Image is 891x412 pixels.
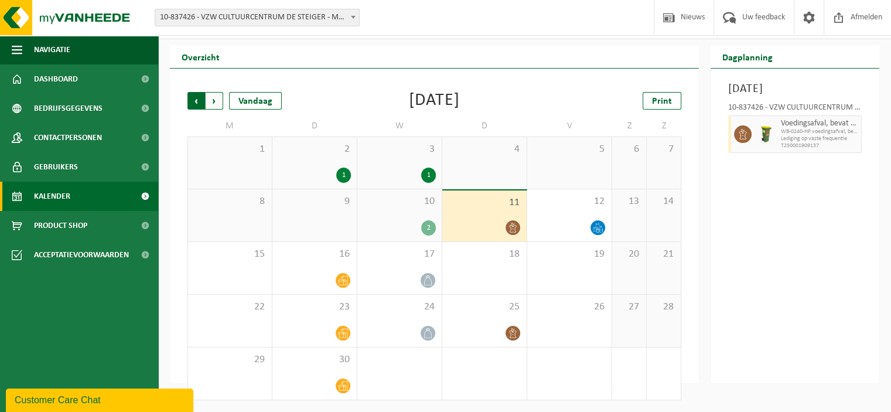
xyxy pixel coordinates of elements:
span: 10 [363,195,436,208]
span: 1 [194,143,266,156]
span: 24 [363,301,436,314]
span: 25 [448,301,521,314]
span: 6 [618,143,640,156]
span: Vorige [187,92,205,110]
span: 11 [448,196,521,209]
span: Gebruikers [34,152,78,182]
span: 9 [278,195,351,208]
td: D [272,115,357,137]
span: Kalender [34,182,70,211]
div: [DATE] [409,92,460,110]
div: Vandaag [229,92,282,110]
span: 21 [653,248,675,261]
img: WB-0060-HPE-GN-50 [757,125,775,143]
span: 3 [363,143,436,156]
span: 23 [278,301,351,314]
span: 27 [618,301,640,314]
span: 13 [618,195,640,208]
td: Z [612,115,647,137]
span: T250001909137 [781,142,858,149]
span: 19 [533,248,606,261]
span: 18 [448,248,521,261]
span: 15 [194,248,266,261]
span: 16 [278,248,351,261]
span: 30 [278,353,351,366]
span: Contactpersonen [34,123,102,152]
span: 22 [194,301,266,314]
h2: Overzicht [170,45,231,68]
a: Print [643,92,681,110]
span: 4 [448,143,521,156]
span: 17 [363,248,436,261]
td: D [442,115,527,137]
span: Lediging op vaste frequentie [781,135,858,142]
div: 1 [336,168,351,183]
span: Acceptatievoorwaarden [34,240,129,270]
span: 5 [533,143,606,156]
div: 1 [421,168,436,183]
span: 8 [194,195,266,208]
span: 20 [618,248,640,261]
td: V [527,115,612,137]
span: Dashboard [34,64,78,94]
span: Volgende [206,92,223,110]
div: 10-837426 - VZW CULTUURCENTRUM DE STEIGER - MENEN [728,104,862,115]
span: 14 [653,195,675,208]
span: 29 [194,353,266,366]
span: 10-837426 - VZW CULTUURCENTRUM DE STEIGER - MENEN [155,9,359,26]
td: W [357,115,442,137]
h2: Dagplanning [711,45,784,68]
span: 26 [533,301,606,314]
iframe: chat widget [6,386,196,412]
h3: [DATE] [728,80,862,98]
span: Product Shop [34,211,87,240]
span: 7 [653,143,675,156]
span: Voedingsafval, bevat producten van dierlijke oorsprong, onverpakt, categorie 3 [781,119,858,128]
div: 2 [421,220,436,236]
td: M [187,115,272,137]
span: Navigatie [34,35,70,64]
span: 10-837426 - VZW CULTUURCENTRUM DE STEIGER - MENEN [155,9,360,26]
span: 2 [278,143,351,156]
span: 28 [653,301,675,314]
span: Print [652,97,672,106]
span: WB-0240-HP voedingsafval, bevat producten van dierlijke oors [781,128,858,135]
span: Bedrijfsgegevens [34,94,103,123]
span: 12 [533,195,606,208]
td: Z [647,115,681,137]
